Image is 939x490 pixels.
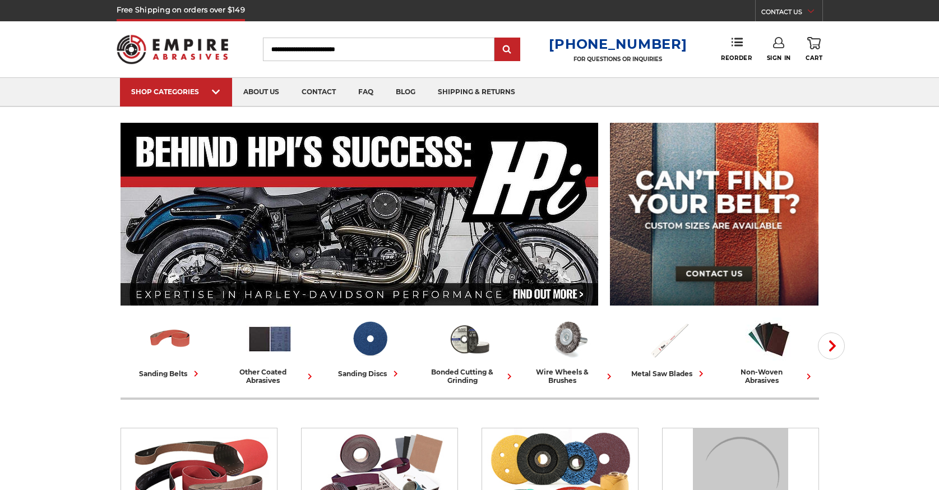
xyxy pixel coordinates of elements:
a: Reorder [721,37,752,61]
a: non-woven abrasives [724,316,815,385]
div: SHOP CATEGORIES [131,87,221,96]
a: [PHONE_NUMBER] [549,36,687,52]
img: Sanding Discs [346,316,393,362]
img: Metal Saw Blades [646,316,692,362]
a: contact [290,78,347,107]
div: metal saw blades [631,368,707,380]
a: sanding belts [125,316,216,380]
span: Reorder [721,54,752,62]
img: Sanding Belts [147,316,193,362]
img: Empire Abrasives [117,27,229,71]
p: FOR QUESTIONS OR INQUIRIES [549,56,687,63]
div: non-woven abrasives [724,368,815,385]
a: shipping & returns [427,78,526,107]
input: Submit [496,39,519,61]
a: bonded cutting & grinding [424,316,515,385]
a: metal saw blades [624,316,715,380]
a: CONTACT US [761,6,822,21]
img: Bonded Cutting & Grinding [446,316,493,362]
a: blog [385,78,427,107]
img: Banner for an interview featuring Horsepower Inc who makes Harley performance upgrades featured o... [121,123,599,306]
img: Other Coated Abrasives [247,316,293,362]
a: Cart [806,37,822,62]
div: wire wheels & brushes [524,368,615,385]
img: Non-woven Abrasives [746,316,792,362]
a: sanding discs [325,316,415,380]
div: bonded cutting & grinding [424,368,515,385]
div: sanding discs [338,368,401,380]
div: other coated abrasives [225,368,316,385]
a: wire wheels & brushes [524,316,615,385]
span: Cart [806,54,822,62]
span: Sign In [767,54,791,62]
a: faq [347,78,385,107]
div: sanding belts [139,368,202,380]
a: about us [232,78,290,107]
img: promo banner for custom belts. [610,123,818,306]
a: other coated abrasives [225,316,316,385]
img: Wire Wheels & Brushes [546,316,593,362]
button: Next [818,332,845,359]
